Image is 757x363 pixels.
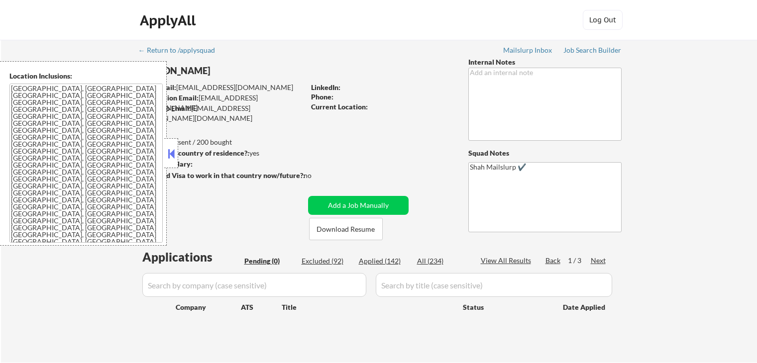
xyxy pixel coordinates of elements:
[563,302,607,312] div: Date Applied
[302,256,351,266] div: Excluded (92)
[9,71,163,81] div: Location Inclusions:
[545,256,561,266] div: Back
[140,83,305,92] div: [EMAIL_ADDRESS][DOMAIN_NAME]
[138,47,224,54] div: ← Return to /applysquad
[417,256,467,266] div: All (234)
[139,65,344,77] div: [PERSON_NAME]
[583,10,623,30] button: Log Out
[139,149,249,157] strong: Can work in country of residence?:
[308,196,409,215] button: Add a Job Manually
[503,46,553,56] a: Mailslurp Inbox
[311,83,340,91] strong: LinkedIn:
[142,251,241,263] div: Applications
[304,171,332,181] div: no
[481,256,534,266] div: View All Results
[139,171,305,180] strong: Will need Visa to work in that country now/future?:
[463,298,548,316] div: Status
[139,148,302,158] div: yes
[176,302,241,312] div: Company
[139,137,305,147] div: 142 sent / 200 bought
[376,273,612,297] input: Search by title (case sensitive)
[591,256,607,266] div: Next
[282,302,453,312] div: Title
[359,256,409,266] div: Applied (142)
[309,218,383,240] button: Download Resume
[468,57,622,67] div: Internal Notes
[138,46,224,56] a: ← Return to /applysquad
[563,47,622,54] div: Job Search Builder
[244,256,294,266] div: Pending (0)
[311,102,368,111] strong: Current Location:
[468,148,622,158] div: Squad Notes
[563,46,622,56] a: Job Search Builder
[140,12,199,29] div: ApplyAll
[139,103,305,123] div: [EMAIL_ADDRESS][PERSON_NAME][DOMAIN_NAME]
[140,93,305,112] div: [EMAIL_ADDRESS][DOMAIN_NAME]
[142,273,366,297] input: Search by company (case sensitive)
[568,256,591,266] div: 1 / 3
[503,47,553,54] div: Mailslurp Inbox
[311,92,333,101] strong: Phone:
[241,302,282,312] div: ATS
